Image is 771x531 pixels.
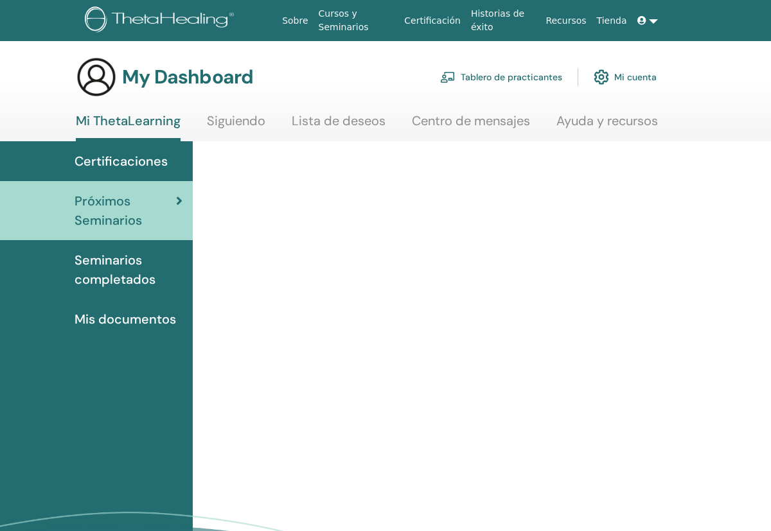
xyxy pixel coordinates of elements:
[277,9,313,33] a: Sobre
[85,6,238,35] img: logo.png
[412,113,530,138] a: Centro de mensajes
[556,113,658,138] a: Ayuda y recursos
[540,9,591,33] a: Recursos
[594,66,609,88] img: cog.svg
[292,113,385,138] a: Lista de deseos
[594,63,657,91] a: Mi cuenta
[207,113,265,138] a: Siguiendo
[466,2,540,39] a: Historias de éxito
[440,71,456,83] img: chalkboard-teacher.svg
[75,309,176,329] span: Mis documentos
[440,63,562,91] a: Tablero de practicantes
[75,250,182,289] span: Seminarios completados
[76,57,117,98] img: generic-user-icon.jpg
[592,9,632,33] a: Tienda
[75,152,168,171] span: Certificaciones
[399,9,466,33] a: Certificación
[76,113,181,141] a: Mi ThetaLearning
[122,65,253,89] h3: My Dashboard
[75,191,176,230] span: Próximos Seminarios
[314,2,400,39] a: Cursos y Seminarios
